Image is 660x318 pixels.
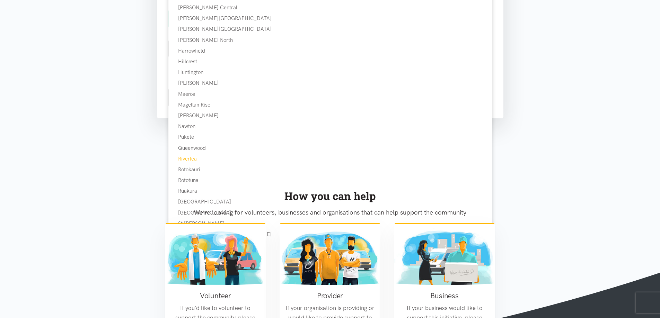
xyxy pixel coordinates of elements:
[168,68,492,76] div: Huntington
[165,207,495,218] p: We're looking for volunteers, businesses and organisations that can help support the community
[168,111,492,120] div: [PERSON_NAME]
[168,14,492,22] div: [PERSON_NAME][GEOGRAPHIC_DATA]
[168,57,492,66] div: Hillcrest
[168,165,492,174] div: Rotokauri
[168,36,492,44] div: [PERSON_NAME] North
[400,291,490,301] h3: Business
[168,101,492,109] div: Magellan Rise
[168,133,492,141] div: Pukete
[168,90,492,98] div: Maeroa
[168,25,492,33] div: [PERSON_NAME][GEOGRAPHIC_DATA]
[171,291,261,301] h3: Volunteer
[168,155,492,163] div: Riverlea
[168,47,492,55] div: Harrowfield
[285,291,375,301] h3: Provider
[168,144,492,152] div: Queenwood
[165,188,495,205] div: How you can help
[168,79,492,87] div: [PERSON_NAME]
[168,3,492,12] div: [PERSON_NAME] Central
[168,176,492,184] div: Rototuna
[168,122,492,130] div: Nawton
